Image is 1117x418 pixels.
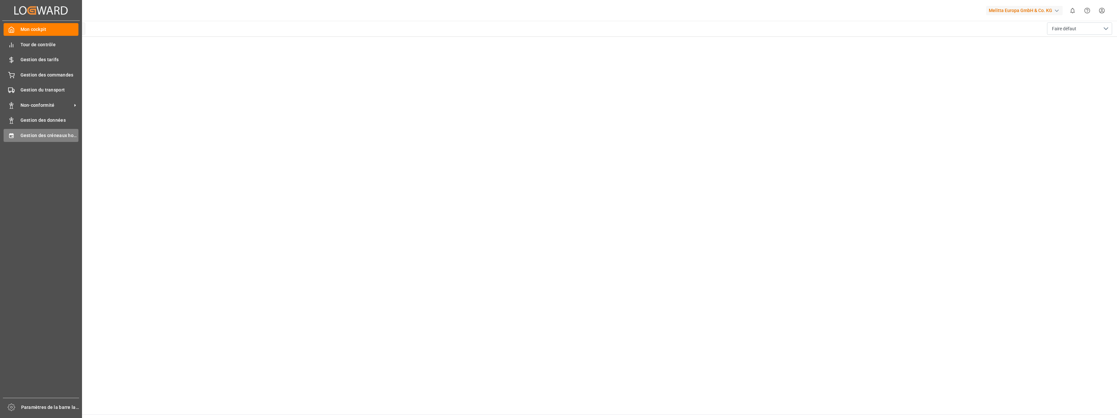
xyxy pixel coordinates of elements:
span: Gestion des données [21,117,79,124]
span: Paramètres de la barre latérale [21,404,79,411]
span: Gestion des tarifs [21,56,79,63]
button: Centre d’aide [1080,3,1095,18]
span: Gestion du transport [21,87,79,93]
button: Ouvrir le menu [1047,22,1112,35]
a: Gestion des tarifs [4,53,78,66]
span: Gestion des créneaux horaires [21,132,79,139]
span: Mon cockpit [21,26,79,33]
a: Tour de contrôle [4,38,78,51]
button: Afficher 0 nouvelles notifications [1065,3,1080,18]
a: Gestion des commandes [4,68,78,81]
button: Melitta Europa GmbH & Co. KG [986,4,1065,17]
a: Mon cockpit [4,23,78,36]
span: Gestion des commandes [21,72,79,78]
span: Faire défaut [1052,25,1076,32]
a: Gestion des créneaux horaires [4,129,78,142]
a: Gestion du transport [4,84,78,96]
a: Gestion des données [4,114,78,127]
span: Tour de contrôle [21,41,79,48]
font: Melitta Europa GmbH & Co. KG [989,7,1052,14]
span: Non-conformité [21,102,72,109]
